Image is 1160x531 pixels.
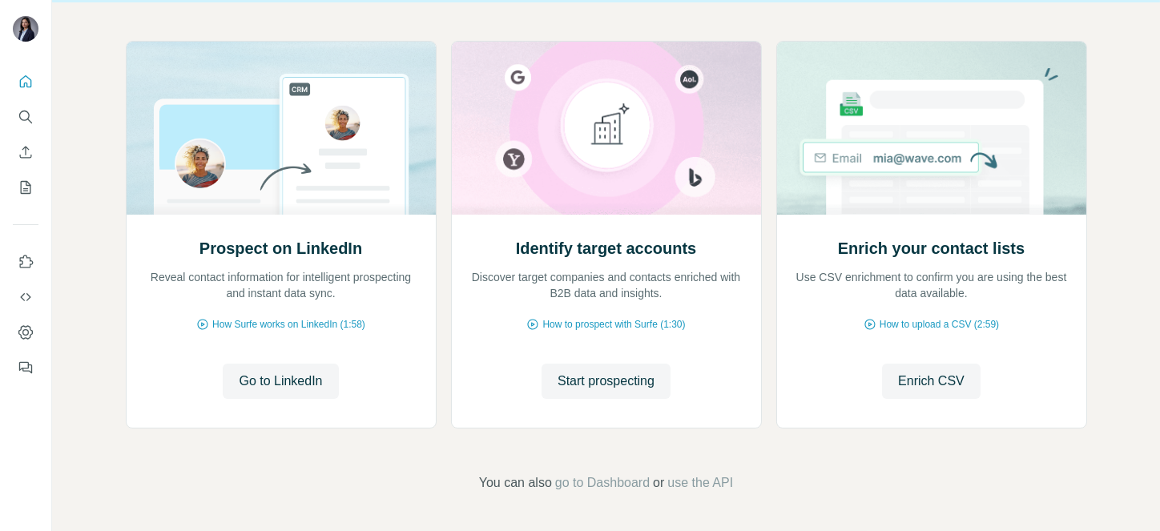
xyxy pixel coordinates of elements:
span: How to upload a CSV (2:59) [880,317,999,332]
button: Use Surfe API [13,283,38,312]
button: Quick start [13,67,38,96]
button: Enrich CSV [882,364,981,399]
h2: Prospect on LinkedIn [199,237,362,259]
button: Feedback [13,353,38,382]
button: My lists [13,173,38,202]
p: Discover target companies and contacts enriched with B2B data and insights. [468,269,745,301]
button: Start prospecting [542,364,671,399]
h2: Enrich your contact lists [838,237,1025,259]
button: Use Surfe on LinkedIn [13,247,38,276]
span: Enrich CSV [898,372,965,391]
button: Search [13,103,38,131]
span: How Surfe works on LinkedIn (1:58) [212,317,365,332]
button: go to Dashboard [555,473,650,493]
span: or [653,473,664,493]
span: You can also [479,473,552,493]
span: How to prospect with Surfe (1:30) [542,317,685,332]
button: use the API [667,473,733,493]
img: Prospect on LinkedIn [126,42,437,215]
img: Avatar [13,16,38,42]
button: Go to LinkedIn [223,364,338,399]
span: Start prospecting [558,372,655,391]
p: Use CSV enrichment to confirm you are using the best data available. [793,269,1070,301]
img: Enrich your contact lists [776,42,1087,215]
img: Identify target accounts [451,42,762,215]
button: Dashboard [13,318,38,347]
h2: Identify target accounts [516,237,697,259]
p: Reveal contact information for intelligent prospecting and instant data sync. [143,269,420,301]
span: Go to LinkedIn [239,372,322,391]
button: Enrich CSV [13,138,38,167]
